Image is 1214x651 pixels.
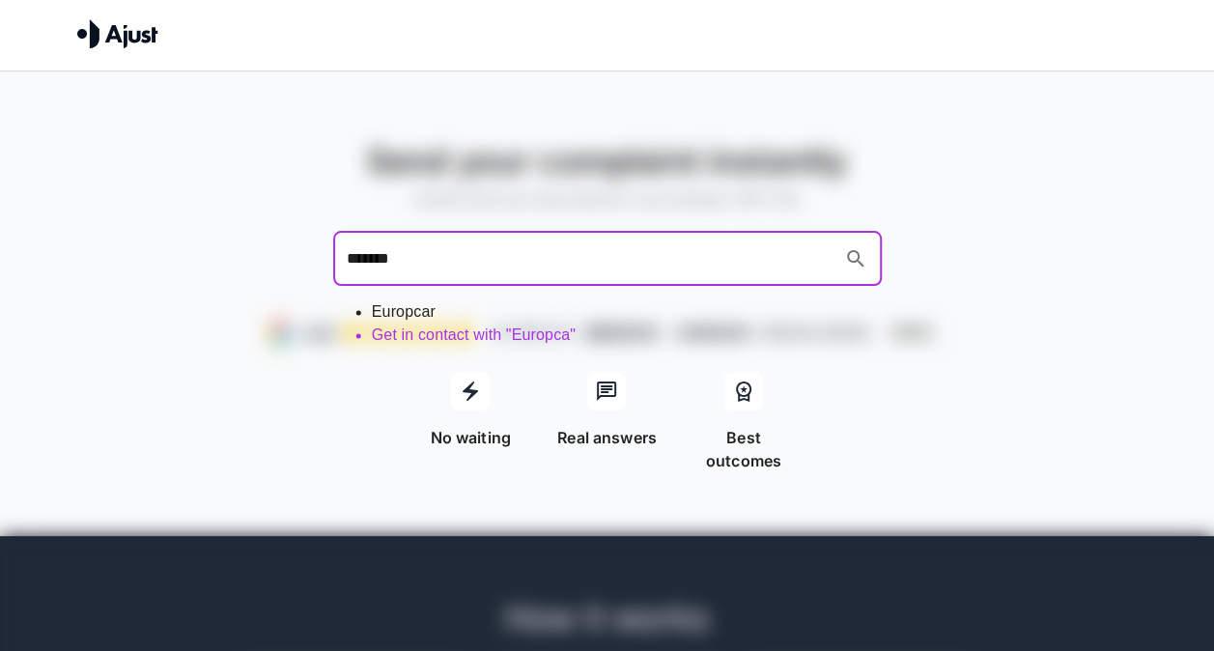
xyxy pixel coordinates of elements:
[372,324,882,347] li: Get in contact with "Europca"
[77,19,158,48] img: Ajust
[113,598,1102,638] h4: How it works
[687,426,800,472] p: Best outcomes
[557,426,657,449] p: Real answers
[372,300,882,324] li: Europcar
[430,426,511,449] p: No waiting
